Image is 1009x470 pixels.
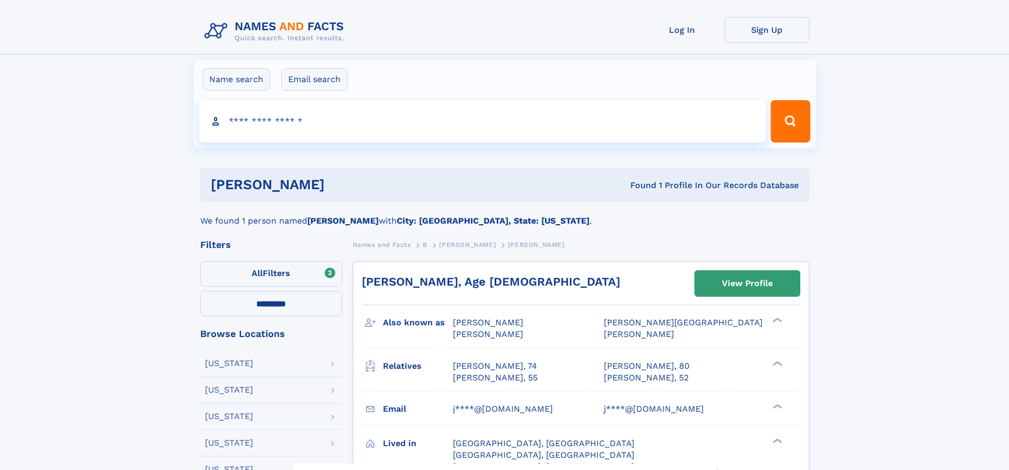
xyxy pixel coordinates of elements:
[200,261,342,287] label: Filters
[453,438,635,448] span: [GEOGRAPHIC_DATA], [GEOGRAPHIC_DATA]
[211,178,478,191] h1: [PERSON_NAME]
[423,238,427,251] a: B
[453,372,538,384] a: [PERSON_NAME], 55
[770,317,783,324] div: ❯
[604,329,674,339] span: [PERSON_NAME]
[725,17,809,43] a: Sign Up
[439,238,496,251] a: [PERSON_NAME]
[397,216,590,226] b: City: [GEOGRAPHIC_DATA], State: [US_STATE]
[453,360,537,372] a: [PERSON_NAME], 74
[202,68,270,91] label: Name search
[252,268,263,278] span: All
[453,329,523,339] span: [PERSON_NAME]
[205,386,253,394] div: [US_STATE]
[770,403,783,410] div: ❯
[453,317,523,327] span: [PERSON_NAME]
[200,240,342,250] div: Filters
[604,372,689,384] a: [PERSON_NAME], 52
[205,359,253,368] div: [US_STATE]
[383,357,453,375] h3: Relatives
[383,434,453,453] h3: Lived in
[205,439,253,447] div: [US_STATE]
[604,317,763,327] span: [PERSON_NAME][GEOGRAPHIC_DATA]
[200,17,353,46] img: Logo Names and Facts
[771,100,810,143] button: Search Button
[722,271,773,296] div: View Profile
[281,68,347,91] label: Email search
[423,241,427,249] span: B
[508,241,565,249] span: [PERSON_NAME]
[383,400,453,418] h3: Email
[604,360,690,372] a: [PERSON_NAME], 80
[477,180,799,191] div: Found 1 Profile In Our Records Database
[353,238,411,251] a: Names and Facts
[770,360,783,367] div: ❯
[383,314,453,332] h3: Also known as
[770,437,783,444] div: ❯
[640,17,725,43] a: Log In
[453,450,635,460] span: [GEOGRAPHIC_DATA], [GEOGRAPHIC_DATA]
[439,241,496,249] span: [PERSON_NAME]
[307,216,379,226] b: [PERSON_NAME]
[205,412,253,421] div: [US_STATE]
[200,202,809,227] div: We found 1 person named with .
[199,100,766,143] input: search input
[362,275,620,288] a: [PERSON_NAME], Age [DEMOGRAPHIC_DATA]
[200,329,342,339] div: Browse Locations
[695,271,800,296] a: View Profile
